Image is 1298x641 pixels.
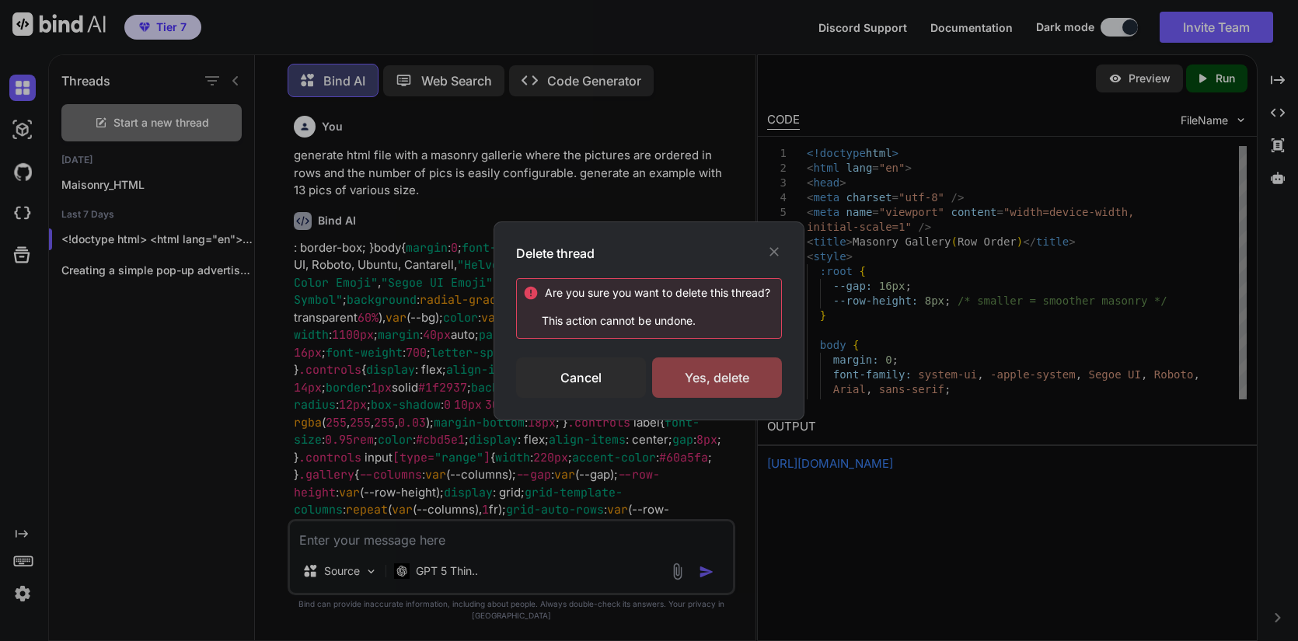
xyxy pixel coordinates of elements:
p: This action cannot be undone. [523,313,781,329]
h3: Delete thread [516,244,595,263]
div: Yes, delete [652,357,782,398]
div: Cancel [516,357,646,398]
div: Are you sure you want to delete this ? [545,285,770,301]
span: thread [728,286,765,299]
